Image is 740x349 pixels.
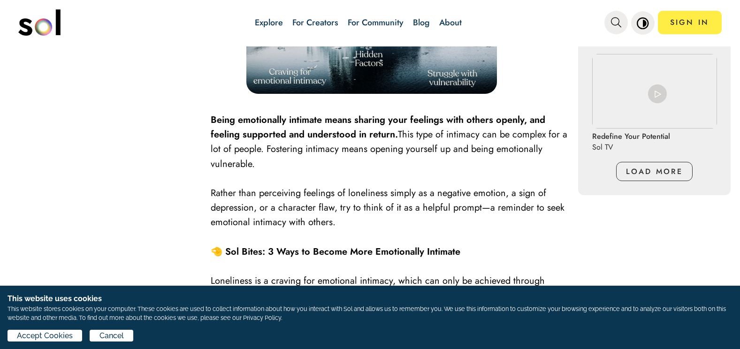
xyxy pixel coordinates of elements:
[255,16,283,29] a: Explore
[17,122,73,133] span: Accept Cookies
[616,162,692,181] button: LOAD MORE
[592,142,670,152] p: Sol TV
[99,330,124,341] span: Cancel
[8,121,82,133] button: Accept Cookies
[592,131,670,142] p: Redefine Your Potential
[211,274,545,302] span: Loneliness is a craving for emotional intimacy, which can only be achieved through emotional vuln...
[5,5,47,28] button: Play Video
[292,16,338,29] a: For Creators
[413,16,430,29] a: Blog
[211,245,460,258] strong: 🤏 Sol Bites: 3 Ways to Become More Emotionally Intimate
[90,121,133,133] button: Cancel
[8,78,315,114] p: This website stores cookies on your computer. These cookies are used to collect information about...
[8,67,315,78] h1: This website uses cookies
[99,122,124,133] span: Cancel
[17,330,73,341] span: Accept Cookies
[18,9,61,36] img: logo
[211,186,565,229] span: Rather than perceiving feelings of loneliness simply as a negative emotion, a sign of depression,...
[648,84,667,103] img: play
[348,16,404,29] a: For Community
[8,293,732,304] h1: This website uses cookies
[90,330,133,341] button: Cancel
[626,166,683,177] span: LOAD MORE
[8,330,82,341] button: Accept Cookies
[439,16,462,29] a: About
[211,128,567,170] span: This type of intimacy can be complex for a lot of people. Fostering intimacy means opening yourse...
[592,54,717,129] img: Redefine Your Potential
[18,6,721,39] nav: main navigation
[8,304,732,322] p: This website stores cookies on your computer. These cookies are used to collect information about...
[211,113,545,141] strong: Being emotionally intimate means sharing your feelings with others openly, and feeling supported ...
[658,11,722,34] a: SIGN IN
